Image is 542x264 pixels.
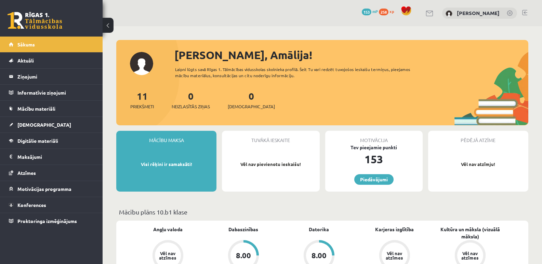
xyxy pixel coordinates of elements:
div: [PERSON_NAME], Amālija! [174,47,528,63]
a: Informatīvie ziņojumi [9,85,94,100]
div: 153 [325,151,423,167]
a: Proktoringa izmēģinājums [9,213,94,229]
div: 8.00 [236,252,251,259]
span: xp [389,9,394,14]
a: Kultūra un māksla (vizuālā māksla) [432,226,508,240]
div: Laipni lūgts savā Rīgas 1. Tālmācības vidusskolas skolnieka profilā. Šeit Tu vari redzēt tuvojošo... [175,66,422,79]
span: Mācību materiāli [17,106,55,112]
span: Sākums [17,41,35,47]
a: 258 xp [379,9,397,14]
a: Aktuāli [9,53,94,68]
span: Konferences [17,202,46,208]
div: Mācību maksa [116,131,216,144]
a: Datorika [309,226,329,233]
p: Mācību plāns 10.b1 klase [119,207,526,217]
p: Vēl nav pievienotu ieskaišu! [225,161,316,168]
a: Motivācijas programma [9,181,94,197]
div: Vēl nav atzīmes [461,251,480,260]
span: Priekšmeti [130,103,154,110]
a: [PERSON_NAME] [457,10,500,16]
a: Sākums [9,37,94,52]
a: Piedāvājumi [354,174,394,185]
div: Tuvākā ieskaite [222,131,319,144]
div: Pēdējā atzīme [428,131,528,144]
a: 0Neizlasītās ziņas [172,90,210,110]
div: Motivācija [325,131,423,144]
legend: Maksājumi [17,149,94,165]
p: Vēl nav atzīmju! [432,161,525,168]
legend: Ziņojumi [17,69,94,84]
a: 153 mP [362,9,378,14]
a: 0[DEMOGRAPHIC_DATA] [228,90,275,110]
span: Digitālie materiāli [17,138,58,144]
span: Neizlasītās ziņas [172,103,210,110]
span: [DEMOGRAPHIC_DATA] [228,103,275,110]
a: Digitālie materiāli [9,133,94,149]
span: Atzīmes [17,170,36,176]
span: Motivācijas programma [17,186,71,192]
span: Proktoringa izmēģinājums [17,218,77,224]
p: Visi rēķini ir samaksāti! [120,161,213,168]
span: mP [372,9,378,14]
legend: Informatīvie ziņojumi [17,85,94,100]
div: Tev pieejamie punkti [325,144,423,151]
div: 8.00 [312,252,327,259]
a: Maksājumi [9,149,94,165]
a: Karjeras izglītība [375,226,414,233]
span: 153 [362,9,371,15]
a: Atzīmes [9,165,94,181]
div: Vēl nav atzīmes [385,251,404,260]
a: Angļu valoda [153,226,183,233]
a: [DEMOGRAPHIC_DATA] [9,117,94,133]
img: Amālija Gabrene [446,10,452,17]
span: 258 [379,9,388,15]
a: Rīgas 1. Tālmācības vidusskola [8,12,62,29]
a: Konferences [9,197,94,213]
a: 11Priekšmeti [130,90,154,110]
a: Mācību materiāli [9,101,94,116]
a: Ziņojumi [9,69,94,84]
div: Vēl nav atzīmes [158,251,177,260]
span: [DEMOGRAPHIC_DATA] [17,122,71,128]
span: Aktuāli [17,57,34,64]
a: Dabaszinības [228,226,258,233]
